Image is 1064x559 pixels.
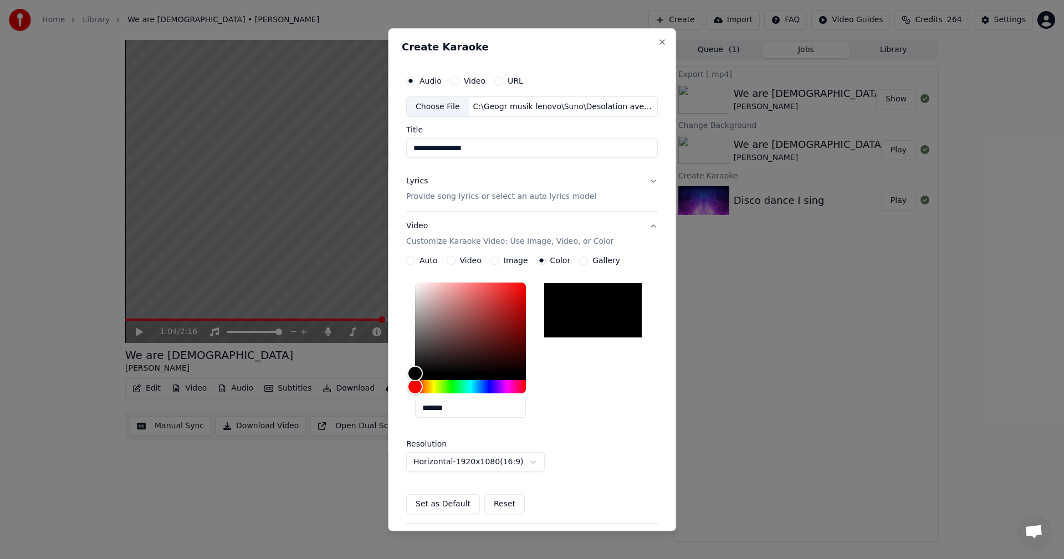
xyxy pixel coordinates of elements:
label: Color [550,257,571,264]
div: VideoCustomize Karaoke Video: Use Image, Video, or Color [406,256,658,523]
h2: Create Karaoke [402,42,662,52]
div: Hue [415,380,526,393]
label: Image [504,257,528,264]
label: Audio [420,76,442,84]
button: Advanced [406,524,658,552]
div: Choose File [407,96,469,116]
div: Video [406,220,613,247]
div: Color [415,283,526,373]
div: Lyrics [406,176,428,187]
label: Video [464,76,485,84]
label: Resolution [406,440,517,448]
label: Auto [420,257,438,264]
p: Customize Karaoke Video: Use Image, Video, or Color [406,236,613,247]
label: Gallery [592,257,620,264]
label: Video [460,257,482,264]
p: Provide song lyrics or select an auto lyrics model [406,191,596,202]
label: URL [508,76,523,84]
div: C:\Geogr musik lenovo\Suno\Desolation avenue.mp3 [469,101,657,112]
label: Title [406,126,658,134]
button: Set as Default [406,494,480,514]
button: Reset [484,494,525,514]
button: VideoCustomize Karaoke Video: Use Image, Video, or Color [406,212,658,256]
button: LyricsProvide song lyrics or select an auto lyrics model [406,167,658,211]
